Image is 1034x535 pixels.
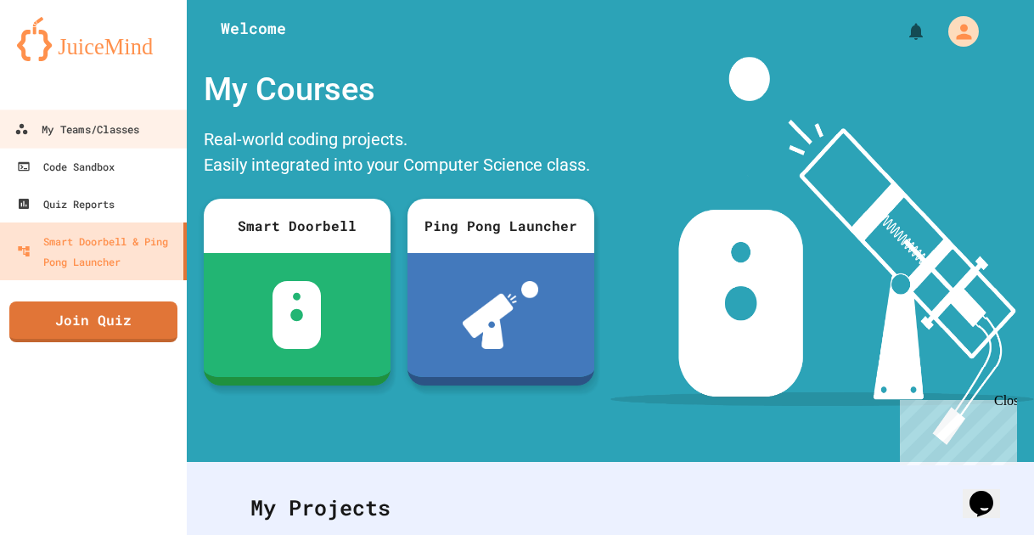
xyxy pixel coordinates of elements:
a: Join Quiz [9,301,177,342]
img: ppl-with-ball.png [463,281,538,349]
div: Smart Doorbell & Ping Pong Launcher [17,231,177,272]
div: My Notifications [874,17,930,46]
div: Quiz Reports [17,194,115,214]
div: Real-world coding projects. Easily integrated into your Computer Science class. [195,122,603,186]
div: Code Sandbox [17,156,115,177]
iframe: chat widget [963,467,1017,518]
div: Chat with us now!Close [7,7,117,108]
div: Ping Pong Launcher [407,199,594,253]
div: My Courses [195,57,603,122]
div: My Account [930,12,983,51]
img: sdb-white.svg [273,281,321,349]
iframe: chat widget [893,393,1017,465]
div: My Teams/Classes [14,119,139,140]
img: banner-image-my-projects.png [610,57,1034,445]
img: logo-orange.svg [17,17,170,61]
div: Smart Doorbell [204,199,391,253]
